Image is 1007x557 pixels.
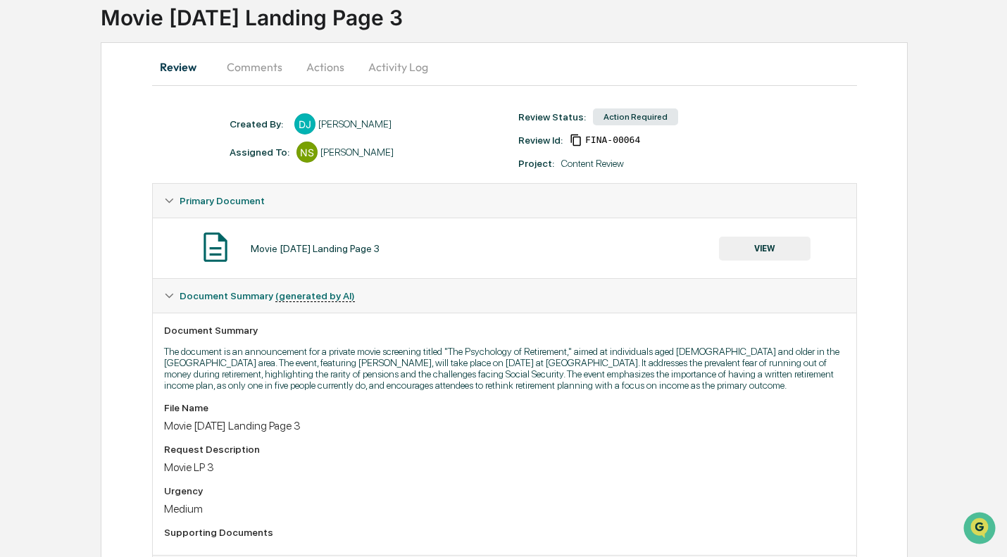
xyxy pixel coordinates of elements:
div: We're available if you need us! [48,122,178,133]
div: 🖐️ [14,179,25,190]
button: Actions [294,50,357,84]
div: Document Summary [164,325,845,336]
div: [PERSON_NAME] [318,118,392,130]
div: Review Status: [518,111,586,123]
div: Movie [DATE] Landing Page 3 [251,243,380,254]
div: Primary Document [153,218,856,278]
p: How can we help? [14,30,256,52]
img: 1746055101610-c473b297-6a78-478c-a979-82029cc54cd1 [14,108,39,133]
u: (generated by AI) [275,290,355,302]
p: The document is an announcement for a private movie screening titled "The Psychology of Retiremen... [164,346,845,391]
div: Movie LP 3 [164,461,845,474]
div: DJ [294,113,315,134]
div: Request Description [164,444,845,455]
span: Document Summary [180,290,355,301]
div: Start new chat [48,108,231,122]
span: 9875339e-5b3c-42ef-9d9c-2821918066f9 [585,134,640,146]
div: Document Summary (generated by AI) [153,279,856,313]
div: Created By: ‎ ‎ [230,118,287,130]
span: Pylon [140,239,170,249]
div: Review Id: [518,134,563,146]
div: Assigned To: [230,146,289,158]
a: 🔎Data Lookup [8,199,94,224]
div: Medium [164,502,845,515]
div: Document Summary (generated by AI) [153,313,856,555]
iframe: Open customer support [962,511,1000,549]
div: NS [296,142,318,163]
div: [PERSON_NAME] [320,146,394,158]
div: Primary Document [153,184,856,218]
button: Activity Log [357,50,439,84]
button: VIEW [719,237,811,261]
div: Project: [518,158,554,169]
span: Attestations [116,177,175,192]
div: Content Review [561,158,624,169]
button: Review [152,50,215,84]
div: Urgency [164,485,845,496]
a: 🖐️Preclearance [8,172,96,197]
div: File Name [164,402,845,413]
span: Data Lookup [28,204,89,218]
div: 🔎 [14,206,25,217]
span: Primary Document [180,195,265,206]
button: Start new chat [239,112,256,129]
span: Preclearance [28,177,91,192]
div: 🗄️ [102,179,113,190]
a: Powered byPylon [99,238,170,249]
div: secondary tabs example [152,50,857,84]
a: 🗄️Attestations [96,172,180,197]
img: Document Icon [198,230,233,265]
div: Supporting Documents [164,527,845,538]
div: Movie [DATE] Landing Page 3 [164,419,845,432]
div: Action Required [593,108,678,125]
button: Comments [215,50,294,84]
